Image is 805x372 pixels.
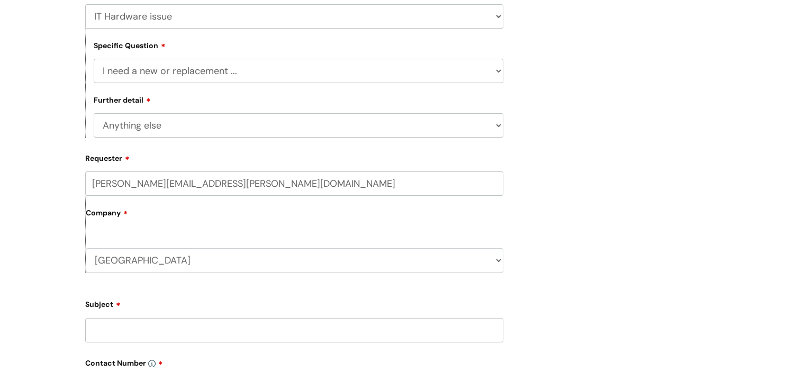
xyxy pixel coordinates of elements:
[85,296,503,309] label: Subject
[86,205,503,229] label: Company
[94,40,166,50] label: Specific Question
[85,150,503,163] label: Requester
[148,360,156,367] img: info-icon.svg
[85,171,503,196] input: Email
[94,94,151,105] label: Further detail
[85,355,503,368] label: Contact Number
